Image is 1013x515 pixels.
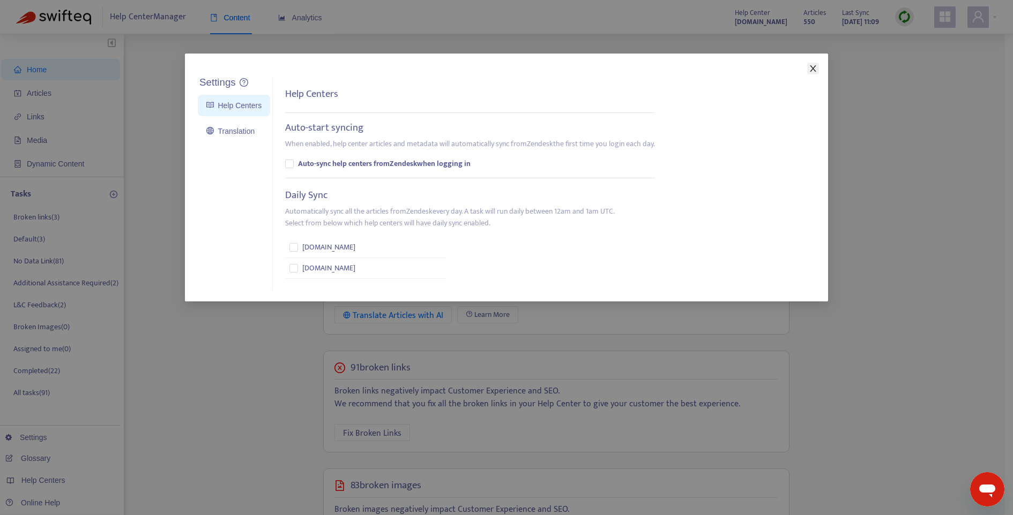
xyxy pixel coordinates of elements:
[240,78,248,87] a: question-circle
[809,64,817,73] span: close
[302,262,355,274] span: [DOMAIN_NAME]
[199,77,236,89] h5: Settings
[285,190,327,202] h5: Daily Sync
[807,63,819,74] button: Close
[285,122,363,134] h5: Auto-start syncing
[206,127,255,135] a: Translation
[285,88,338,101] h5: Help Centers
[285,138,655,150] p: When enabled, help center articles and metadata will automatically sync from Zendesk the first ti...
[970,472,1004,506] iframe: Button to launch messaging window
[302,241,355,253] span: [DOMAIN_NAME]
[285,206,615,229] p: Automatically sync all the articles from Zendesk every day. A task will run daily between 12am an...
[298,158,471,170] b: Auto-sync help centers from Zendesk when logging in
[206,101,262,110] a: Help Centers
